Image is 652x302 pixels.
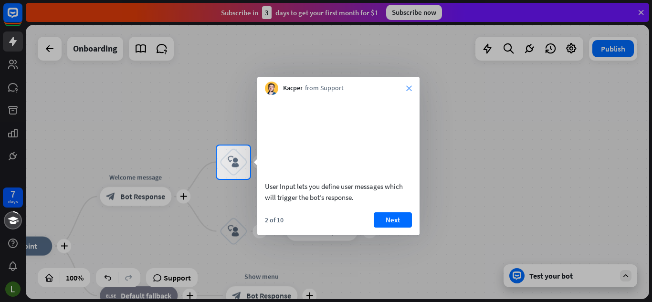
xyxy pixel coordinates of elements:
[265,216,284,224] div: 2 of 10
[283,83,303,93] span: Kacper
[228,156,239,168] i: block_user_input
[374,212,412,228] button: Next
[265,181,412,203] div: User Input lets you define user messages which will trigger the bot’s response.
[406,85,412,91] i: close
[8,4,36,32] button: Open LiveChat chat widget
[305,83,344,93] span: from Support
